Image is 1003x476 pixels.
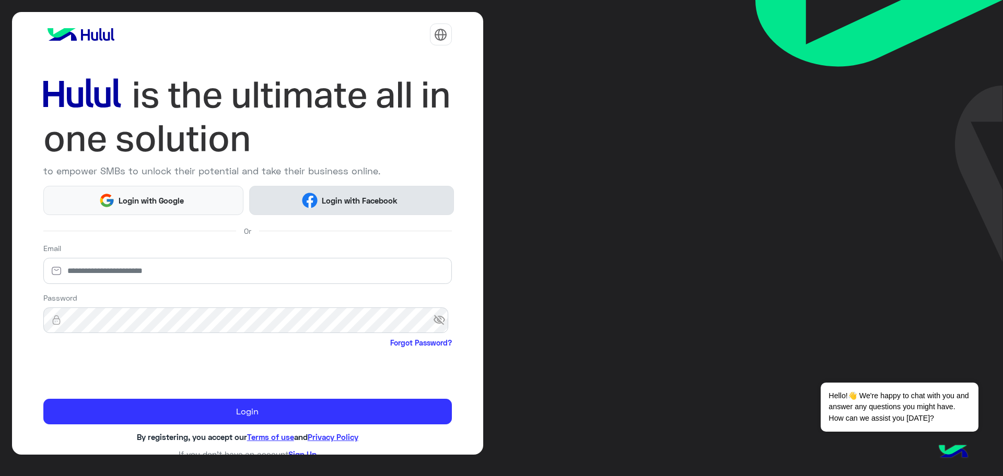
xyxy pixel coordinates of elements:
span: and [294,432,308,442]
span: By registering, you accept our [137,432,247,442]
img: email [43,266,69,276]
a: Sign Up [288,449,317,459]
button: Login [43,399,452,425]
span: Login with Facebook [318,195,401,207]
img: tab [434,28,447,41]
label: Email [43,243,61,254]
p: to empower SMBs to unlock their potential and take their business online. [43,164,452,178]
a: Terms of use [247,432,294,442]
button: Login with Google [43,186,244,215]
span: Or [244,225,251,236]
img: logo [43,24,119,45]
span: Login with Google [115,195,188,207]
img: lock [43,315,69,325]
img: Facebook [302,193,318,208]
span: Hello!👋 We're happy to chat with you and answer any questions you might have. How can we assist y... [821,383,978,432]
img: Google [99,193,114,208]
label: Password [43,292,77,303]
a: Privacy Policy [308,432,358,442]
button: Login with Facebook [249,186,453,215]
img: hulul-logo.png [935,434,972,471]
iframe: reCAPTCHA [43,350,202,391]
a: Forgot Password? [390,337,452,348]
span: visibility_off [433,311,452,330]
img: hululLoginTitle_EN.svg [43,73,452,160]
h6: If you don’t have an account [43,449,452,459]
